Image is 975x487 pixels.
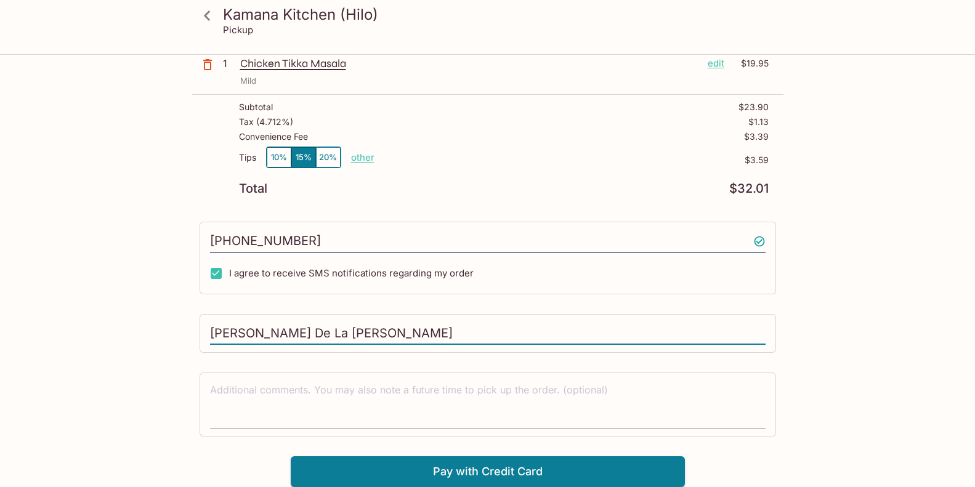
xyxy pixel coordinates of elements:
button: Pay with Credit Card [291,456,685,487]
p: Mild [240,75,256,87]
p: $23.90 [738,102,769,112]
span: I agree to receive SMS notifications regarding my order [229,267,474,279]
p: $3.59 [374,155,769,165]
p: Pickup [223,24,253,36]
p: $32.01 [729,183,769,195]
button: 20% [316,147,341,167]
p: $1.13 [748,117,769,127]
input: Enter phone number [210,230,766,253]
button: 15% [291,147,316,167]
button: 10% [267,147,291,167]
p: Subtotal [239,102,273,112]
p: 1 [223,57,235,70]
p: edit [708,57,724,70]
p: $19.95 [732,57,769,70]
p: Total [239,183,267,195]
button: other [351,151,374,163]
p: Tax ( 4.712% ) [239,117,293,127]
p: $3.39 [744,132,769,142]
h3: Kamana Kitchen (Hilo) [223,5,774,24]
p: Convenience Fee [239,132,308,142]
p: Tips [239,153,256,163]
input: Enter first and last name [210,322,766,345]
p: Chicken Tikka Masala [240,57,698,70]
